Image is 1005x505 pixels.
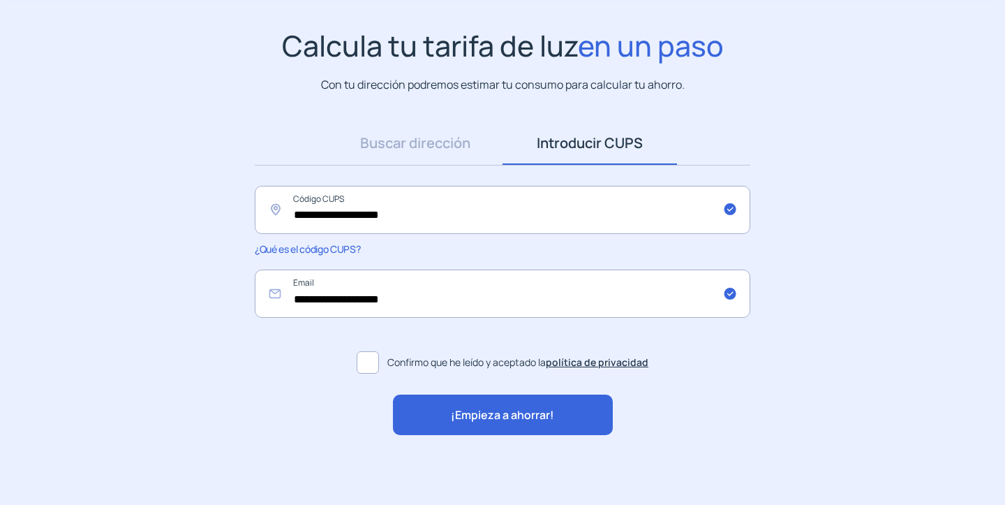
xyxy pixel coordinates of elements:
[255,242,360,256] span: ¿Qué es el código CUPS?
[578,26,724,65] span: en un paso
[328,122,502,165] a: Buscar dirección
[451,407,554,425] span: ¡Empieza a ahorrar!
[546,356,648,369] a: política de privacidad
[282,29,724,63] h1: Calcula tu tarifa de luz
[321,76,685,94] p: Con tu dirección podremos estimar tu consumo para calcular tu ahorro.
[387,355,648,370] span: Confirmo que he leído y aceptado la
[502,122,677,165] a: Introducir CUPS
